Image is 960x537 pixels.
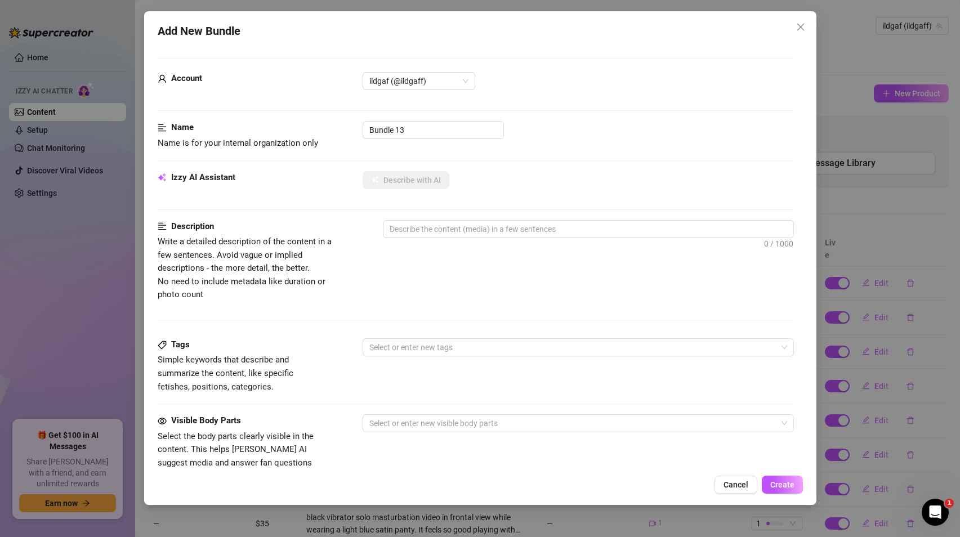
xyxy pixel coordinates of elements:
[171,221,214,231] strong: Description
[158,220,167,234] span: align-left
[158,23,240,40] span: Add New Bundle
[363,171,449,189] button: Describe with AI
[714,476,757,494] button: Cancel
[723,480,748,489] span: Cancel
[945,499,954,508] span: 1
[363,121,504,139] input: Enter a name
[922,499,949,526] iframe: Intercom live chat
[171,172,235,182] strong: Izzy AI Assistant
[770,480,794,489] span: Create
[791,18,809,36] button: Close
[796,23,805,32] span: close
[761,476,802,494] button: Create
[158,236,332,299] span: Write a detailed description of the content in a few sentences. Avoid vague or implied descriptio...
[171,122,194,132] strong: Name
[158,355,293,391] span: Simple keywords that describe and summarize the content, like specific fetishes, positions, categ...
[171,339,190,350] strong: Tags
[158,341,167,350] span: tag
[158,121,167,135] span: align-left
[158,417,167,426] span: eye
[158,138,318,148] span: Name is for your internal organization only
[171,415,241,426] strong: Visible Body Parts
[369,73,468,89] span: ildgaf (@ildgaff)
[158,72,167,86] span: user
[171,73,202,83] strong: Account
[791,23,809,32] span: Close
[158,431,314,481] span: Select the body parts clearly visible in the content. This helps [PERSON_NAME] AI suggest media a...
